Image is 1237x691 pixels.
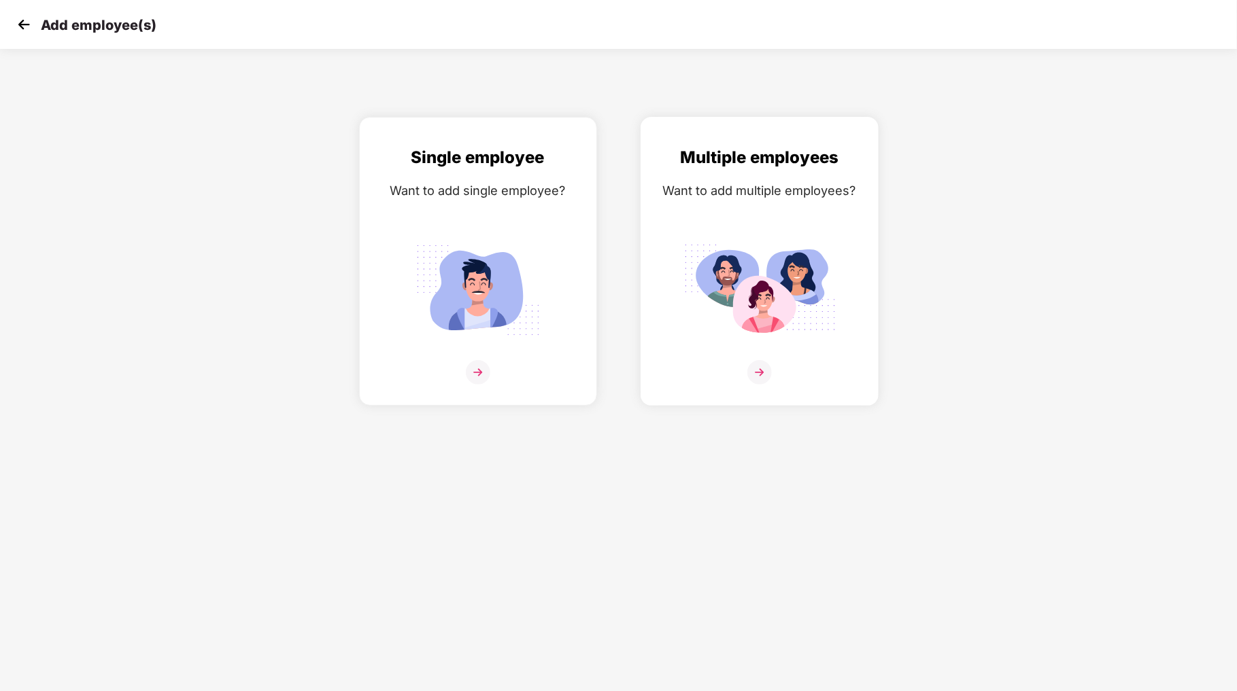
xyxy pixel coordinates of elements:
[466,360,490,385] img: svg+xml;base64,PHN2ZyB4bWxucz0iaHR0cDovL3d3dy53My5vcmcvMjAwMC9zdmciIHdpZHRoPSIzNiIgaGVpZ2h0PSIzNi...
[655,181,864,200] div: Want to add multiple employees?
[683,237,836,343] img: svg+xml;base64,PHN2ZyB4bWxucz0iaHR0cDovL3d3dy53My5vcmcvMjAwMC9zdmciIGlkPSJNdWx0aXBsZV9lbXBsb3llZS...
[373,181,583,200] div: Want to add single employee?
[373,145,583,171] div: Single employee
[655,145,864,171] div: Multiple employees
[747,360,772,385] img: svg+xml;base64,PHN2ZyB4bWxucz0iaHR0cDovL3d3dy53My5vcmcvMjAwMC9zdmciIHdpZHRoPSIzNiIgaGVpZ2h0PSIzNi...
[41,17,156,33] p: Add employee(s)
[402,237,554,343] img: svg+xml;base64,PHN2ZyB4bWxucz0iaHR0cDovL3d3dy53My5vcmcvMjAwMC9zdmciIGlkPSJTaW5nbGVfZW1wbG95ZWUiIH...
[14,14,34,35] img: svg+xml;base64,PHN2ZyB4bWxucz0iaHR0cDovL3d3dy53My5vcmcvMjAwMC9zdmciIHdpZHRoPSIzMCIgaGVpZ2h0PSIzMC...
